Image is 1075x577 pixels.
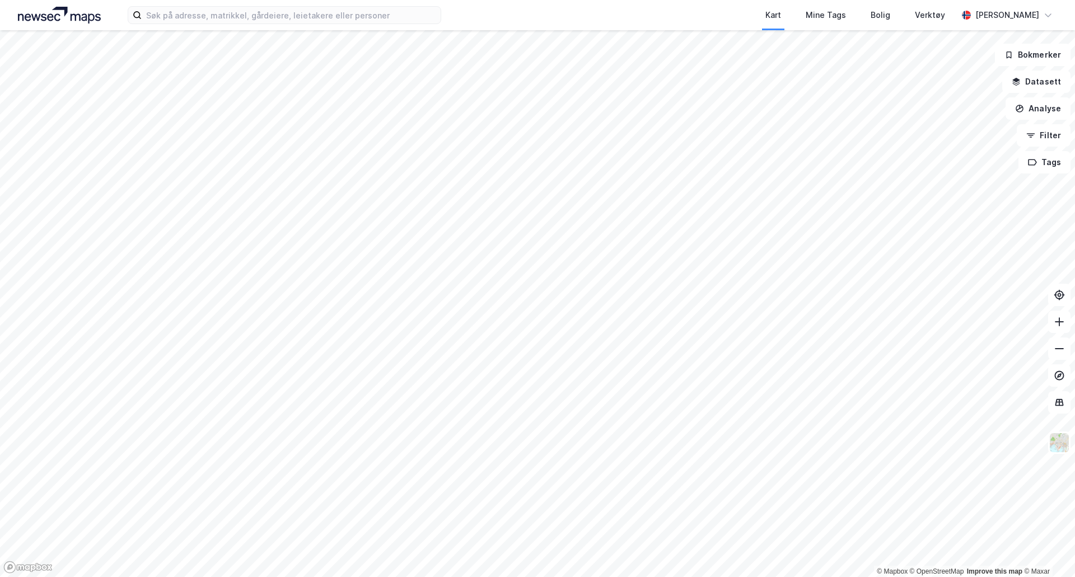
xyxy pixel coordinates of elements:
[18,7,101,24] img: logo.a4113a55bc3d86da70a041830d287a7e.svg
[806,8,846,22] div: Mine Tags
[975,8,1039,22] div: [PERSON_NAME]
[1019,523,1075,577] iframe: Chat Widget
[871,8,890,22] div: Bolig
[142,7,441,24] input: Søk på adresse, matrikkel, gårdeiere, leietakere eller personer
[765,8,781,22] div: Kart
[915,8,945,22] div: Verktøy
[1019,523,1075,577] div: Kontrollprogram for chat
